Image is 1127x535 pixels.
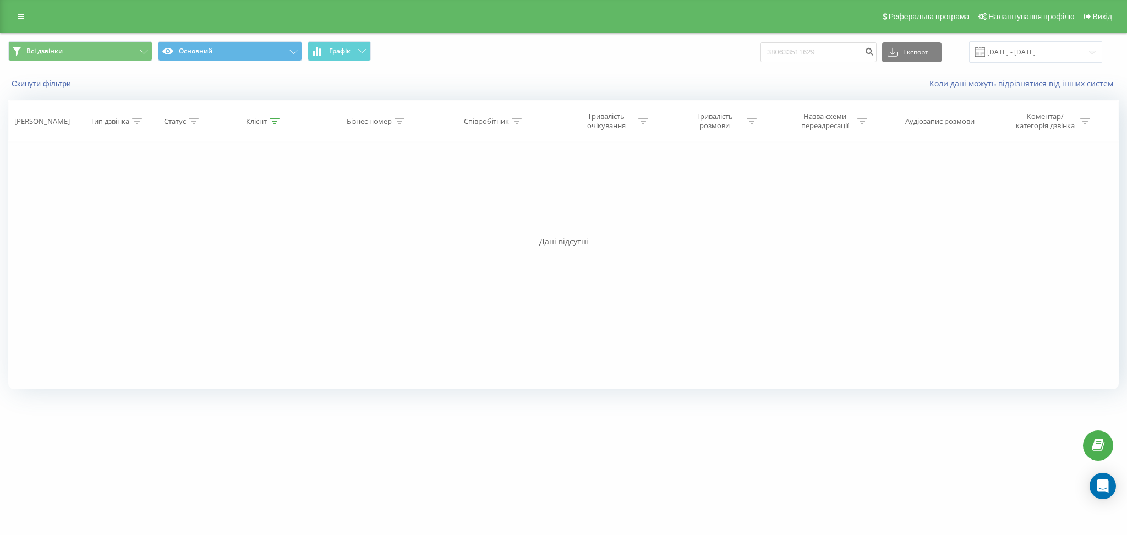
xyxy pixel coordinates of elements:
[329,47,351,55] span: Графік
[988,12,1074,21] span: Налаштування профілю
[1090,473,1116,499] div: Open Intercom Messenger
[347,117,392,126] div: Бізнес номер
[8,41,152,61] button: Всі дзвінки
[14,117,70,126] div: [PERSON_NAME]
[889,12,970,21] span: Реферальна програма
[929,78,1119,89] a: Коли дані можуть відрізнятися вiд інших систем
[8,236,1119,247] div: Дані відсутні
[164,117,186,126] div: Статус
[158,41,302,61] button: Основний
[905,117,975,126] div: Аудіозапис розмови
[90,117,129,126] div: Тип дзвінка
[1013,112,1077,130] div: Коментар/категорія дзвінка
[464,117,509,126] div: Співробітник
[26,47,63,56] span: Всі дзвінки
[685,112,744,130] div: Тривалість розмови
[8,79,76,89] button: Скинути фільтри
[760,42,877,62] input: Пошук за номером
[246,117,267,126] div: Клієнт
[1093,12,1112,21] span: Вихід
[308,41,371,61] button: Графік
[796,112,855,130] div: Назва схеми переадресації
[882,42,942,62] button: Експорт
[577,112,636,130] div: Тривалість очікування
